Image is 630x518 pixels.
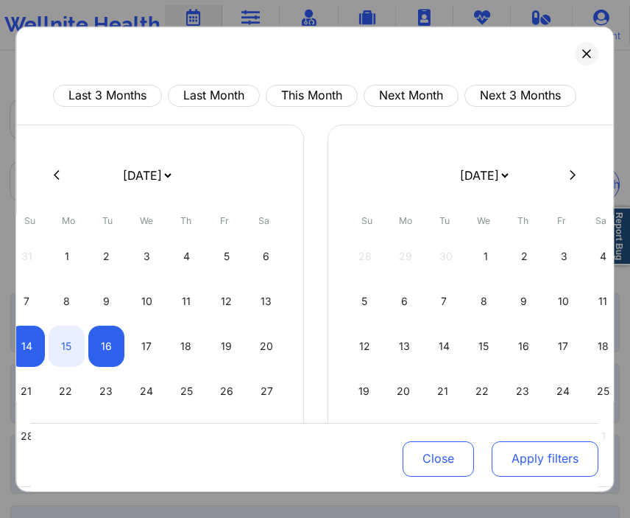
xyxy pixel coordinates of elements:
div: Mon Sep 22 2025 [47,370,84,411]
div: Tue Sep 09 2025 [89,280,125,321]
div: Thu Sep 11 2025 [169,280,205,321]
div: Sun Sep 07 2025 [9,280,45,321]
button: Next 3 Months [465,84,577,106]
div: Thu Oct 23 2025 [504,370,541,411]
abbr: Saturday [595,214,606,225]
div: Wed Sep 24 2025 [128,370,165,411]
div: Sat Oct 18 2025 [585,325,621,366]
div: Mon Sep 08 2025 [49,280,85,321]
abbr: Thursday [180,214,191,225]
div: Mon Sep 15 2025 [49,325,85,366]
abbr: Friday [221,214,230,225]
div: Sun Sep 14 2025 [9,325,45,366]
div: Fri Sep 12 2025 [208,280,244,321]
div: Sat Sep 13 2025 [249,280,285,321]
div: Wed Oct 29 2025 [467,415,504,456]
div: Tue Oct 14 2025 [426,325,462,366]
div: Wed Sep 10 2025 [129,280,165,321]
div: Tue Sep 23 2025 [88,370,124,411]
div: Sun Sep 28 2025 [9,415,46,456]
button: Close [403,441,475,477]
div: Wed Oct 01 2025 [468,235,503,276]
abbr: Tuesday [440,214,450,225]
div: Sat Oct 25 2025 [585,370,621,411]
div: Tue Oct 21 2025 [425,370,460,411]
div: Mon Oct 20 2025 [385,370,422,411]
div: Wed Sep 03 2025 [129,235,165,276]
div: Wed Oct 08 2025 [466,280,502,321]
div: Wed Oct 15 2025 [466,325,502,366]
div: Fri Sep 26 2025 [208,370,245,411]
div: Mon Sep 29 2025 [49,415,86,456]
abbr: Saturday [258,214,269,225]
div: Sat Oct 11 2025 [585,280,621,321]
div: Sun Sep 21 2025 [9,370,43,411]
div: Fri Oct 24 2025 [545,370,581,411]
button: Last Month [169,84,261,106]
button: Last 3 Months [54,84,163,106]
abbr: Sunday [361,214,372,225]
div: Sun Oct 26 2025 [347,415,383,456]
div: Thu Sep 25 2025 [169,370,205,411]
div: Sat Sep 06 2025 [249,235,285,276]
div: Fri Oct 10 2025 [545,280,581,321]
abbr: Friday [558,214,567,225]
button: This Month [266,84,358,106]
div: Mon Sep 01 2025 [49,235,85,276]
div: Wed Oct 22 2025 [464,370,500,411]
div: Fri Oct 31 2025 [548,415,583,456]
button: Apply filters [492,441,599,477]
abbr: Sunday [24,214,35,225]
div: Mon Oct 13 2025 [386,325,422,366]
abbr: Tuesday [103,214,113,225]
button: Next Month [364,84,459,106]
div: Tue Sep 30 2025 [90,415,127,456]
div: Thu Sep 18 2025 [169,325,205,366]
div: Sat Oct 04 2025 [586,235,621,276]
abbr: Monday [63,214,76,225]
div: Mon Oct 06 2025 [386,280,422,321]
div: Sat Sep 20 2025 [248,325,285,366]
div: Wed Sep 17 2025 [129,325,165,366]
div: Thu Oct 02 2025 [507,235,542,276]
div: Sun Oct 12 2025 [347,325,383,366]
div: Tue Sep 02 2025 [89,235,125,276]
div: Tue Oct 07 2025 [426,280,462,321]
div: Tue Sep 16 2025 [88,325,124,366]
div: Thu Sep 04 2025 [169,235,205,276]
div: Thu Oct 30 2025 [508,415,545,456]
abbr: Monday [400,214,413,225]
div: Fri Oct 17 2025 [545,325,581,366]
div: Mon Oct 27 2025 [387,415,423,456]
abbr: Thursday [517,214,528,225]
div: Sun Oct 19 2025 [347,370,381,411]
abbr: Wednesday [141,214,154,225]
div: Fri Sep 19 2025 [208,325,244,366]
div: Thu Oct 09 2025 [506,280,542,321]
div: Tue Oct 28 2025 [427,415,464,456]
div: Sat Sep 27 2025 [249,370,285,411]
div: Thu Oct 16 2025 [506,325,542,366]
div: Fri Oct 03 2025 [547,235,582,276]
div: Sun Oct 05 2025 [347,280,383,321]
div: Fri Sep 05 2025 [208,235,244,276]
abbr: Wednesday [478,214,491,225]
